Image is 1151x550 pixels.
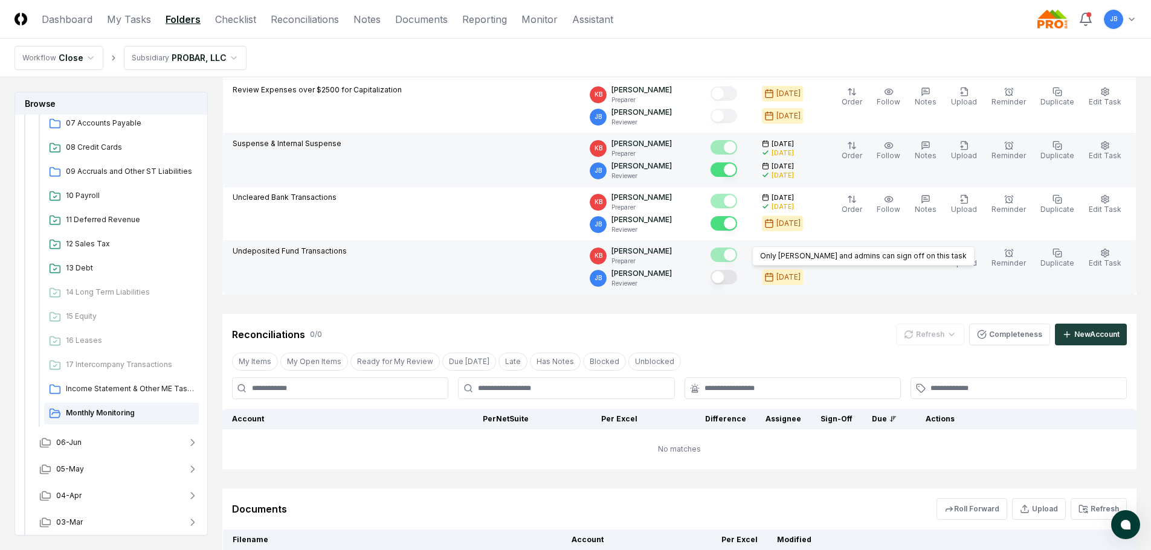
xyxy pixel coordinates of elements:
div: [DATE] [776,272,801,283]
p: Undeposited Fund Transactions [233,246,347,257]
button: Reminder [989,85,1028,110]
span: 17 Intercompany Transactions [66,359,194,370]
a: Reconciliations [271,12,339,27]
span: JB [1110,14,1117,24]
button: Upload [949,192,979,217]
button: Mark complete [711,140,737,155]
button: Has Notes [530,353,581,371]
img: Logo [15,13,27,25]
button: 04-Apr [30,482,208,509]
button: Blocked [583,353,626,371]
p: Reviewer [611,279,672,288]
button: Duplicate [1038,246,1077,271]
a: Notes [353,12,381,27]
span: JB [595,273,602,283]
span: Reminder [991,258,1026,267]
span: 06-Jun [56,437,82,448]
span: JB [595,220,602,229]
button: Mark complete [711,270,737,284]
span: Edit Task [1089,151,1121,160]
span: Upload [951,151,977,160]
a: Folders [166,12,201,27]
button: Upload [1012,498,1066,520]
div: Subsidiary [132,53,169,63]
div: [DATE] [776,110,801,121]
button: Notes [912,85,939,110]
div: Account [232,414,420,424]
div: Documents [232,502,287,516]
button: Notes [912,246,939,271]
span: 13 Debt [66,263,194,273]
span: Notes [915,97,937,106]
button: Due Today [442,353,496,371]
div: [DATE] [776,218,801,229]
button: My Open Items [280,353,348,371]
button: Notes [912,138,939,164]
span: KB [595,251,602,260]
button: Edit Task [1086,192,1124,217]
a: Dashboard [42,12,92,27]
button: Mark complete [711,194,737,208]
button: Ready for My Review [350,353,440,371]
p: Reviewer [611,225,672,234]
button: Roll Forward [937,498,1007,520]
button: Duplicate [1038,85,1077,110]
span: 04-Apr [56,490,82,501]
button: Order [839,138,865,164]
button: 05-May [30,456,208,482]
a: 17 Intercompany Transactions [44,354,199,376]
button: Edit Task [1086,246,1124,271]
span: Order [842,151,862,160]
div: Due [872,414,897,424]
p: [PERSON_NAME] [611,268,672,279]
p: [PERSON_NAME] [611,138,672,149]
div: [DATE] [772,171,794,180]
p: [PERSON_NAME] [611,214,672,225]
span: KB [595,90,602,99]
span: [DATE] [772,193,794,202]
span: 10 Payroll [66,190,194,201]
span: Edit Task [1089,205,1121,214]
p: [PERSON_NAME] [611,192,672,203]
span: Monthly Monitoring [66,408,194,418]
button: Order [839,246,865,271]
span: Follow [877,205,900,214]
a: Checklist [215,12,256,27]
a: Reporting [462,12,507,27]
span: Follow [877,151,900,160]
button: 03-Mar [30,509,208,536]
button: Follow [874,246,903,271]
button: Order [839,85,865,110]
span: 05-May [56,464,84,475]
span: 12 Sales Tax [66,238,194,249]
a: Monitor [521,12,558,27]
p: [PERSON_NAME] [611,246,672,257]
button: Edit Task [1086,138,1124,164]
div: New Account [1074,329,1120,340]
span: Notes [915,151,937,160]
a: 16 Leases [44,330,199,352]
span: 09 Accruals and Other ST Liabilities [66,166,194,177]
p: Preparer [611,203,672,212]
p: [PERSON_NAME] [611,85,672,95]
span: 03-Mar [56,517,83,528]
div: Reconciliations [232,327,305,342]
a: 10 Payroll [44,185,199,207]
button: Reminder [989,138,1028,164]
button: Follow [874,85,903,110]
span: [DATE] [772,139,794,149]
span: Income Statement & Other ME Tasks [66,383,194,394]
span: KB [595,197,602,206]
div: [DATE] [772,202,794,211]
span: 16 Leases [66,335,194,346]
span: Reminder [991,97,1026,106]
button: Duplicate [1038,138,1077,164]
button: Late [498,353,527,371]
p: Uncleared Bank Transactions [233,192,337,203]
span: 11 Deferred Revenue [66,214,194,225]
span: 15 Equity [66,311,194,322]
button: Upload [949,85,979,110]
a: 08 Credit Cards [44,137,199,159]
th: Per Excel [538,409,647,429]
p: Review Expenses over $2500 for Capitalization [233,85,402,95]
